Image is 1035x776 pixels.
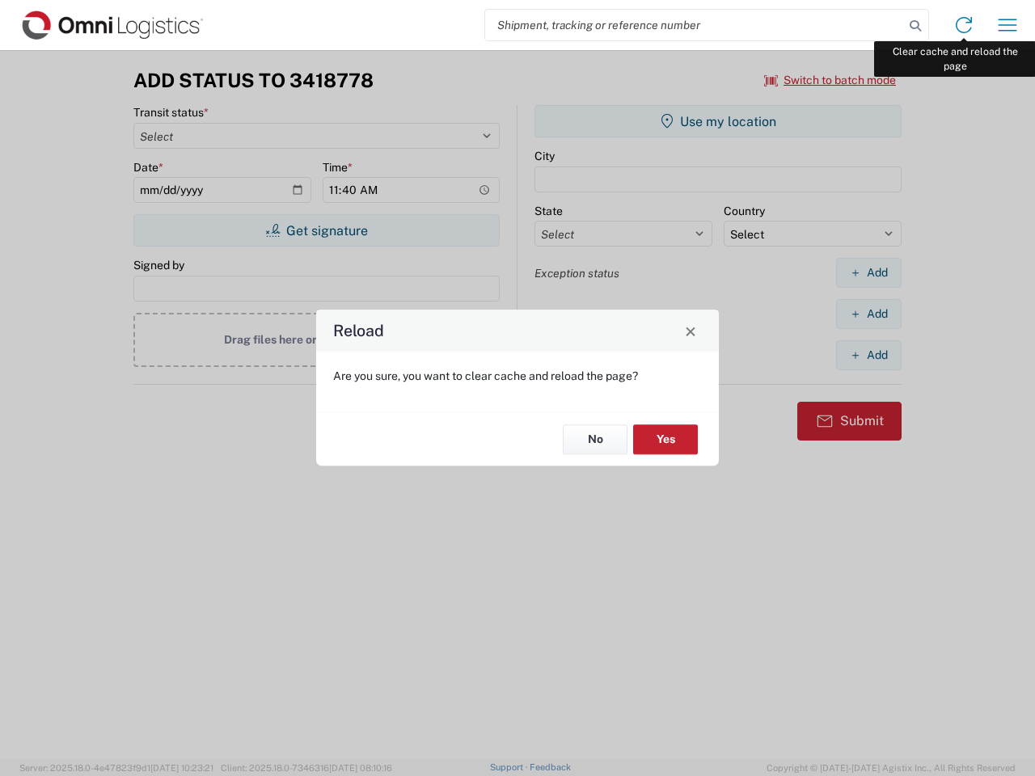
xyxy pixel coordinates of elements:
button: Close [679,319,702,342]
button: Yes [633,424,698,454]
h4: Reload [333,319,384,343]
p: Are you sure, you want to clear cache and reload the page? [333,369,702,383]
input: Shipment, tracking or reference number [485,10,904,40]
button: No [563,424,627,454]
